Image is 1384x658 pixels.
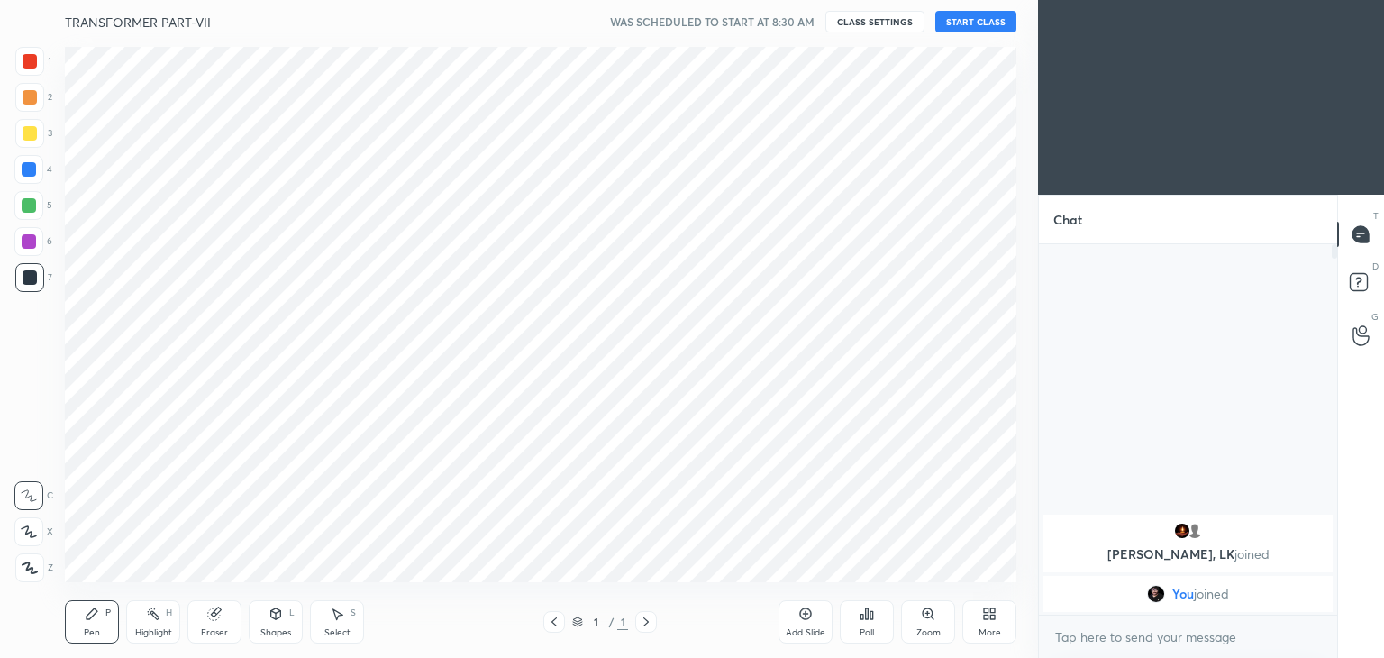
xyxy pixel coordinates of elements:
[1172,587,1194,601] span: You
[1194,587,1229,601] span: joined
[1147,585,1165,603] img: 5ced908ece4343448b4c182ab94390f6.jpg
[1039,511,1337,616] div: grid
[1234,545,1270,562] span: joined
[1186,522,1204,540] img: default.png
[1372,260,1379,273] p: D
[1173,522,1191,540] img: daa425374cb446028a250903ee68cc3a.jpg
[1371,310,1379,324] p: G
[1054,547,1322,562] p: [PERSON_NAME], LK
[1039,196,1097,243] p: Chat
[1373,209,1379,223] p: T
